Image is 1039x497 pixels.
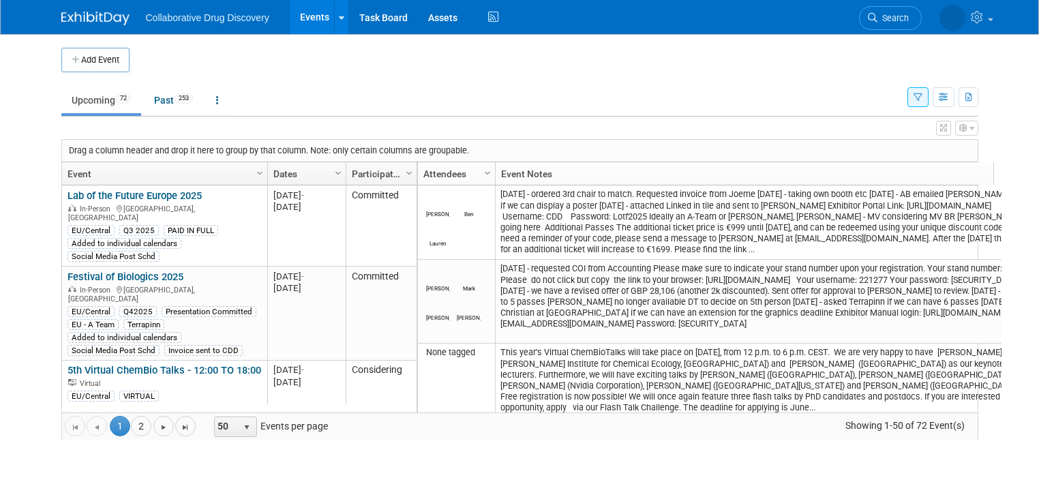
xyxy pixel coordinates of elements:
a: Upcoming72 [61,87,141,113]
span: In-Person [80,286,115,295]
a: 2 [131,416,151,436]
span: 50 [215,417,238,436]
img: Lauren Kossy [430,222,447,238]
a: Search [859,6,922,30]
div: [DATE] [273,364,340,376]
a: Go to the previous page [87,416,107,436]
img: Dimitris Tsionos [430,267,447,283]
span: Virtual [80,379,104,388]
div: EU/Central [67,391,115,402]
div: Terrapinn [123,319,164,330]
td: Committed [346,267,417,361]
div: Invoice sent to CDD [164,345,243,356]
div: [DATE] [273,376,340,388]
div: Mark Harding [457,283,481,292]
td: Considering [346,361,417,435]
div: Joanna Deek [426,312,450,321]
span: Column Settings [482,168,493,179]
img: ExhibitDay [61,12,130,25]
span: Go to the first page [70,422,80,433]
div: [DATE] [273,282,340,294]
a: Go to the next page [153,416,174,436]
div: Added to individual calendars [67,332,181,343]
div: Mariana Vaschetto [426,209,450,217]
a: Dates [273,162,337,185]
div: None tagged [423,347,490,358]
div: Drag a column header and drop it here to group by that column. Note: only certain columns are gro... [62,140,978,162]
div: Ben Retamal [457,209,481,217]
div: [DATE] [273,190,340,201]
span: Go to the last page [180,422,191,433]
span: Column Settings [333,168,344,179]
img: Raffaele Fiorenza [461,296,477,312]
button: Add Event [61,48,130,72]
span: Go to the previous page [91,422,102,433]
div: EU/Central [67,306,115,317]
div: Dimitris Tsionos [426,283,450,292]
span: 1 [110,416,130,436]
a: Column Settings [402,162,417,183]
div: PAID IN FULL [164,225,218,236]
div: Q42025 [119,306,157,317]
img: Amanda Briggs [939,5,965,31]
a: 5th Virtual ChemBio Talks - 12:00 TO 18:00 [67,364,261,376]
img: Virtual Event [68,379,76,386]
a: Attendees [423,162,486,185]
a: Go to the first page [65,416,85,436]
span: Showing 1-50 of 72 Event(s) [832,416,977,435]
span: Column Settings [254,168,265,179]
img: Joanna Deek [430,296,447,312]
div: [DATE] [273,271,340,282]
span: - [301,271,304,282]
span: Search [877,13,909,23]
div: Q3 2025 [119,225,159,236]
span: 72 [116,93,131,104]
a: Past253 [144,87,203,113]
a: Event [67,162,258,185]
div: Social Media Post Schd [67,251,160,262]
img: In-Person Event [68,286,76,292]
div: [DATE] [273,201,340,213]
a: Festival of Biologics 2025 [67,271,183,283]
span: Column Settings [404,168,415,179]
div: Presentation Committed [162,306,256,317]
span: Events per page [196,416,342,436]
a: Column Settings [331,162,346,183]
div: Lauren Kossy [426,238,450,247]
div: Social Media Post Schd [67,345,160,356]
span: Collaborative Drug Discovery [146,12,269,23]
div: VIRTUAL [119,391,159,402]
div: Raffaele Fiorenza [457,312,481,321]
div: EU/Central [67,225,115,236]
a: Go to the last page [175,416,196,436]
div: [GEOGRAPHIC_DATA], [GEOGRAPHIC_DATA] [67,202,261,223]
span: 253 [175,93,193,104]
img: Mariana Vaschetto [430,192,447,209]
td: Committed [346,185,417,267]
span: select [241,422,252,433]
a: Lab of the Future Europe 2025 [67,190,202,202]
span: In-Person [80,205,115,213]
img: In-Person Event [68,205,76,211]
span: Go to the next page [158,422,169,433]
a: Participation [352,162,408,185]
a: Column Settings [252,162,267,183]
span: - [301,365,304,375]
div: Added to individual calendars [67,238,181,249]
span: - [301,190,304,200]
a: Event Notes [501,162,1034,185]
img: Ben Retamal [461,192,477,209]
img: Mark Harding [461,267,477,283]
div: EU - A Team [67,319,119,330]
div: [GEOGRAPHIC_DATA], [GEOGRAPHIC_DATA] [67,284,261,304]
a: Column Settings [480,162,495,183]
